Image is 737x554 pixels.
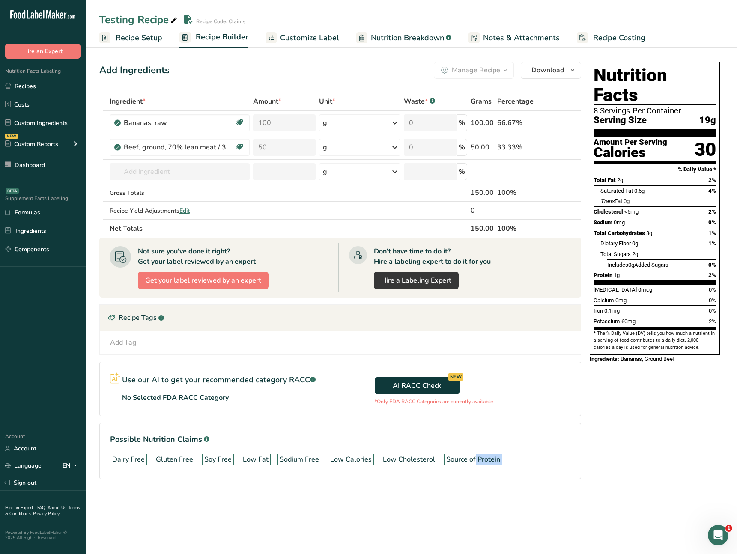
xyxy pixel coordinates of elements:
span: 0% [709,286,716,293]
div: Low Cholesterol [383,454,435,465]
div: g [323,142,327,152]
a: FAQ . [37,505,48,511]
a: Customize Label [266,28,339,48]
div: Recipe Tags [100,305,581,331]
div: Low Fat [243,454,269,465]
span: 19g [699,115,716,126]
span: AI RACC Check [393,381,441,391]
a: Hire an Expert . [5,505,36,511]
span: Amount [253,96,281,107]
div: 8 Servings Per Container [594,107,716,115]
div: 150.00 [471,188,494,198]
div: Recipe Code: Claims [196,18,245,25]
div: Gross Totals [110,188,250,197]
span: Recipe Setup [116,32,162,44]
div: NEW [5,134,18,139]
span: 4% [708,188,716,194]
p: *Only FDA RACC Categories are currently available [375,398,493,405]
a: Privacy Policy [33,511,60,517]
div: Amount Per Serving [594,138,667,146]
span: Potassium [594,318,620,325]
button: Download [521,62,581,79]
span: 0g [624,198,630,204]
div: Testing Recipe [99,12,179,27]
a: Hire a Labeling Expert [374,272,459,289]
span: Download [531,65,564,75]
span: 0% [708,219,716,226]
section: % Daily Value * [594,164,716,175]
span: 2% [708,177,716,183]
span: Saturated Fat [600,188,633,194]
span: 0g [632,240,638,247]
div: 33.33% [497,142,540,152]
div: Recipe Yield Adjustments [110,206,250,215]
span: 0% [709,297,716,304]
span: Calcium [594,297,614,304]
div: Waste [404,96,435,107]
span: 2% [708,208,716,215]
h1: Nutrition Facts [594,66,716,105]
th: 150.00 [469,219,495,237]
span: Grams [471,96,492,107]
span: Total Sugars [600,251,631,257]
span: Cholesterol [594,208,623,215]
a: Recipe Builder [179,27,248,48]
a: Recipe Setup [99,28,162,48]
div: Add Tag [110,337,137,348]
span: 0.5g [634,188,645,194]
span: Notes & Attachments [483,32,560,44]
div: 50.00 [471,142,494,152]
span: Sodium [594,219,612,226]
a: Nutrition Breakdown [356,28,451,48]
button: AI RACC Check NEW [375,377,460,394]
span: 2g [617,177,623,183]
span: 1% [708,240,716,247]
div: Beef, ground, 70% lean meat / 30% fat, raw [124,142,231,152]
div: Powered By FoodLabelMaker © 2025 All Rights Reserved [5,530,81,540]
span: Recipe Costing [593,32,645,44]
span: 0% [708,262,716,268]
span: Total Fat [594,177,616,183]
span: [MEDICAL_DATA] [594,286,637,293]
span: Dietary Fiber [600,240,631,247]
div: 100% [497,188,540,198]
span: 1 [725,525,732,532]
div: Low Calories [330,454,372,465]
span: 0mg [614,219,625,226]
div: Soy Free [204,454,232,465]
span: Includes Added Sugars [607,262,668,268]
div: EN [63,461,81,471]
p: Use our AI to get your recommended category RACC [122,374,316,386]
span: Customize Label [280,32,339,44]
span: 0mg [615,297,627,304]
button: Get your label reviewed by an expert [138,272,269,289]
a: Notes & Attachments [468,28,560,48]
div: g [323,167,327,177]
div: Bananas, raw [124,118,231,128]
span: Percentage [497,96,534,107]
p: No Selected FDA RACC Category [122,393,229,403]
div: Source of Protein [446,454,500,465]
div: Gluten Free [156,454,193,465]
a: Recipe Costing [577,28,645,48]
iframe: Intercom live chat [708,525,728,545]
span: 0mcg [638,286,652,293]
div: NEW [448,373,463,381]
span: Protein [594,272,612,278]
th: Net Totals [108,219,469,237]
span: 0g [628,262,634,268]
span: Ingredient [110,96,146,107]
span: Fat [600,198,622,204]
div: Add Ingredients [99,63,170,77]
a: Language [5,458,42,473]
span: Unit [319,96,335,107]
button: Hire an Expert [5,44,81,59]
span: 2g [632,251,638,257]
div: 30 [695,138,716,161]
span: 1% [708,230,716,236]
div: Custom Reports [5,140,58,149]
span: <5mg [624,208,639,215]
span: 60mg [621,318,636,325]
span: 2% [709,318,716,325]
span: Iron [594,307,603,314]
